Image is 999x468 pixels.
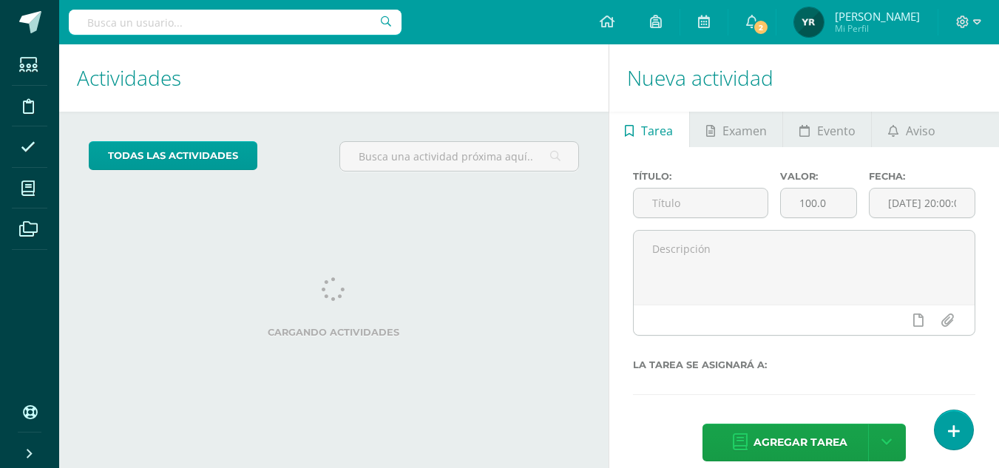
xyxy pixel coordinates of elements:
span: Examen [722,113,767,149]
img: 98a14b8a2142242c13a8985c4bbf6eb0.png [794,7,824,37]
h1: Actividades [77,44,591,112]
span: Tarea [641,113,673,149]
label: Título: [633,171,769,182]
label: La tarea se asignará a: [633,359,975,370]
label: Cargando actividades [89,327,579,338]
label: Fecha: [869,171,975,182]
a: Tarea [609,112,689,147]
input: Busca un usuario... [69,10,402,35]
span: Aviso [906,113,935,149]
input: Fecha de entrega [870,189,975,217]
span: Agregar tarea [754,424,847,461]
a: Aviso [872,112,951,147]
input: Título [634,189,768,217]
span: Mi Perfil [835,22,920,35]
label: Valor: [780,171,857,182]
span: [PERSON_NAME] [835,9,920,24]
a: todas las Actividades [89,141,257,170]
a: Examen [690,112,782,147]
span: 2 [752,19,768,35]
span: Evento [817,113,856,149]
input: Busca una actividad próxima aquí... [340,142,578,171]
a: Evento [783,112,871,147]
input: Puntos máximos [781,189,856,217]
h1: Nueva actividad [627,44,981,112]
